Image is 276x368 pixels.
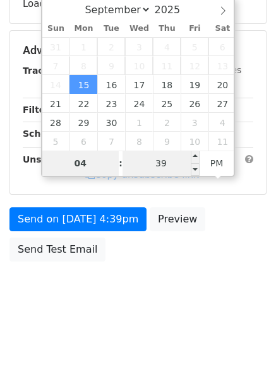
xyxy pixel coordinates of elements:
span: September 10, 2025 [125,56,153,75]
strong: Tracking [23,66,65,76]
span: September 25, 2025 [153,94,181,113]
span: Sun [42,25,70,33]
span: September 26, 2025 [181,94,208,113]
span: October 4, 2025 [208,113,236,132]
span: September 20, 2025 [208,75,236,94]
a: Preview [150,207,205,231]
span: September 1, 2025 [69,37,97,56]
span: Click to toggle [200,151,234,176]
span: October 9, 2025 [153,132,181,151]
span: October 6, 2025 [69,132,97,151]
iframe: Chat Widget [213,308,276,368]
span: Mon [69,25,97,33]
span: October 7, 2025 [97,132,125,151]
span: October 10, 2025 [181,132,208,151]
span: September 30, 2025 [97,113,125,132]
h5: Advanced [23,43,253,57]
span: September 17, 2025 [125,75,153,94]
span: September 15, 2025 [69,75,97,94]
span: September 19, 2025 [181,75,208,94]
span: September 8, 2025 [69,56,97,75]
span: September 27, 2025 [208,94,236,113]
a: Copy unsubscribe link [85,169,199,180]
a: Send on [DATE] 4:39pm [9,207,147,231]
span: September 9, 2025 [97,56,125,75]
span: September 4, 2025 [153,37,181,56]
a: Send Test Email [9,238,105,262]
span: September 12, 2025 [181,56,208,75]
span: August 31, 2025 [42,37,70,56]
strong: Schedule [23,129,68,139]
span: Thu [153,25,181,33]
span: Fri [181,25,208,33]
span: : [119,151,123,176]
span: September 6, 2025 [208,37,236,56]
span: Wed [125,25,153,33]
input: Hour [42,151,119,176]
span: September 22, 2025 [69,94,97,113]
span: October 3, 2025 [181,113,208,132]
span: September 29, 2025 [69,113,97,132]
span: September 16, 2025 [97,75,125,94]
span: September 11, 2025 [153,56,181,75]
span: Sat [208,25,236,33]
span: September 5, 2025 [181,37,208,56]
strong: Unsubscribe [23,154,85,164]
span: October 1, 2025 [125,113,153,132]
span: September 21, 2025 [42,94,70,113]
span: September 18, 2025 [153,75,181,94]
span: Tue [97,25,125,33]
span: September 3, 2025 [125,37,153,56]
span: September 28, 2025 [42,113,70,132]
span: September 2, 2025 [97,37,125,56]
span: October 11, 2025 [208,132,236,151]
input: Year [151,4,196,16]
span: October 5, 2025 [42,132,70,151]
strong: Filters [23,105,55,115]
input: Minute [123,151,200,176]
span: September 24, 2025 [125,94,153,113]
span: September 23, 2025 [97,94,125,113]
span: September 13, 2025 [208,56,236,75]
span: September 14, 2025 [42,75,70,94]
span: September 7, 2025 [42,56,70,75]
span: October 8, 2025 [125,132,153,151]
span: October 2, 2025 [153,113,181,132]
